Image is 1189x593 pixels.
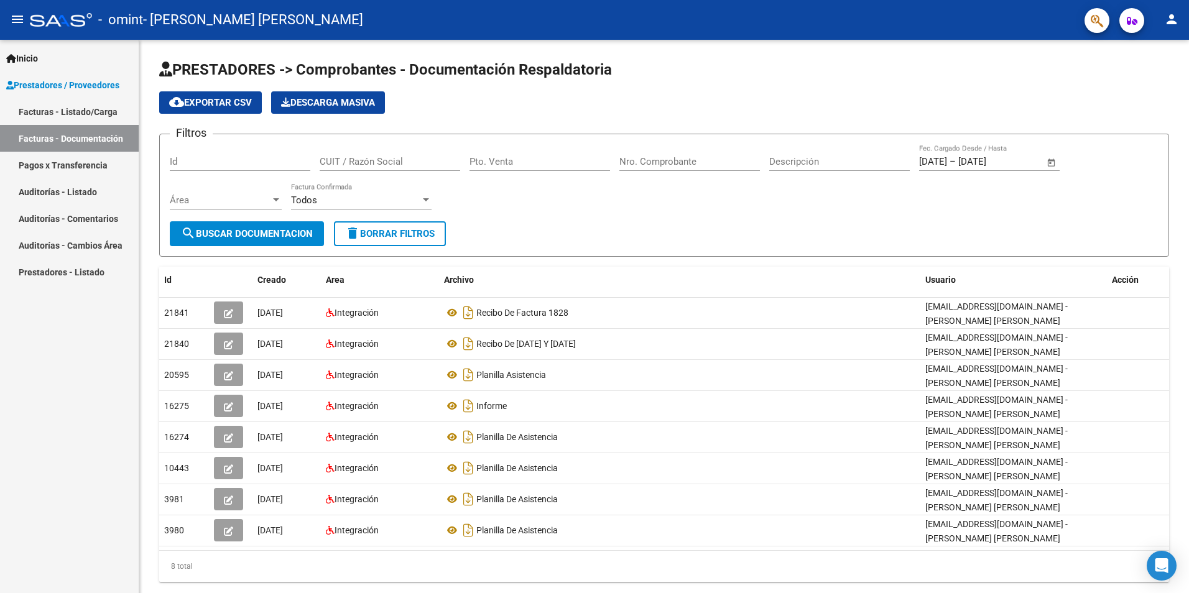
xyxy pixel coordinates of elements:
[335,370,379,380] span: Integración
[281,97,375,108] span: Descarga Masiva
[460,303,476,323] i: Descargar documento
[170,221,324,246] button: Buscar Documentacion
[257,339,283,349] span: [DATE]
[925,519,1068,543] span: [EMAIL_ADDRESS][DOMAIN_NAME] - [PERSON_NAME] [PERSON_NAME]
[925,364,1068,388] span: [EMAIL_ADDRESS][DOMAIN_NAME] - [PERSON_NAME] [PERSON_NAME]
[925,457,1068,481] span: [EMAIL_ADDRESS][DOMAIN_NAME] - [PERSON_NAME] [PERSON_NAME]
[460,427,476,447] i: Descargar documento
[164,463,189,473] span: 10443
[925,395,1068,419] span: [EMAIL_ADDRESS][DOMAIN_NAME] - [PERSON_NAME] [PERSON_NAME]
[460,334,476,354] i: Descargar documento
[925,426,1068,450] span: [EMAIL_ADDRESS][DOMAIN_NAME] - [PERSON_NAME] [PERSON_NAME]
[170,195,271,206] span: Área
[345,228,435,239] span: Borrar Filtros
[476,525,558,535] span: Planilla De Asistencia
[164,370,189,380] span: 20595
[143,6,363,34] span: - [PERSON_NAME] [PERSON_NAME]
[10,12,25,27] mat-icon: menu
[444,275,474,285] span: Archivo
[6,52,38,65] span: Inicio
[925,488,1068,512] span: [EMAIL_ADDRESS][DOMAIN_NAME] - [PERSON_NAME] [PERSON_NAME]
[335,339,379,349] span: Integración
[476,308,568,318] span: Recibo De Factura 1828
[164,308,189,318] span: 21841
[170,124,213,142] h3: Filtros
[159,91,262,114] button: Exportar CSV
[958,156,1019,167] input: Fecha fin
[925,333,1068,357] span: [EMAIL_ADDRESS][DOMAIN_NAME] - [PERSON_NAME] [PERSON_NAME]
[335,432,379,442] span: Integración
[476,494,558,504] span: Planilla De Asistencia
[460,520,476,540] i: Descargar documento
[1112,275,1139,285] span: Acción
[257,275,286,285] span: Creado
[925,301,1068,326] span: [EMAIL_ADDRESS][DOMAIN_NAME] - [PERSON_NAME] [PERSON_NAME]
[159,267,209,293] datatable-header-cell: Id
[1147,551,1177,581] div: Open Intercom Messenger
[257,401,283,411] span: [DATE]
[257,525,283,535] span: [DATE]
[476,339,576,349] span: Recibo De [DATE] Y [DATE]
[164,432,189,442] span: 16274
[159,61,612,78] span: PRESTADORES -> Comprobantes - Documentación Respaldatoria
[164,525,184,535] span: 3980
[476,432,558,442] span: Planilla De Asistencia
[169,97,252,108] span: Exportar CSV
[169,94,184,109] mat-icon: cloud_download
[181,228,313,239] span: Buscar Documentacion
[164,401,189,411] span: 16275
[460,365,476,385] i: Descargar documento
[257,432,283,442] span: [DATE]
[252,267,321,293] datatable-header-cell: Creado
[335,463,379,473] span: Integración
[159,551,1169,582] div: 8 total
[460,458,476,478] i: Descargar documento
[476,370,546,380] span: Planilla Asistencia
[460,489,476,509] i: Descargar documento
[920,267,1107,293] datatable-header-cell: Usuario
[439,267,920,293] datatable-header-cell: Archivo
[164,494,184,504] span: 3981
[257,494,283,504] span: [DATE]
[1164,12,1179,27] mat-icon: person
[164,339,189,349] span: 21840
[98,6,143,34] span: - omint
[257,370,283,380] span: [DATE]
[925,275,956,285] span: Usuario
[181,226,196,241] mat-icon: search
[321,267,439,293] datatable-header-cell: Area
[950,156,956,167] span: –
[1107,267,1169,293] datatable-header-cell: Acción
[919,156,947,167] input: Fecha inicio
[335,308,379,318] span: Integración
[345,226,360,241] mat-icon: delete
[326,275,345,285] span: Area
[1045,155,1059,170] button: Open calendar
[335,401,379,411] span: Integración
[257,308,283,318] span: [DATE]
[271,91,385,114] app-download-masive: Descarga masiva de comprobantes (adjuntos)
[271,91,385,114] button: Descarga Masiva
[335,525,379,535] span: Integración
[257,463,283,473] span: [DATE]
[476,463,558,473] span: Planilla De Asistencia
[460,396,476,416] i: Descargar documento
[335,494,379,504] span: Integración
[334,221,446,246] button: Borrar Filtros
[291,195,317,206] span: Todos
[6,78,119,92] span: Prestadores / Proveedores
[164,275,172,285] span: Id
[476,401,507,411] span: Informe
